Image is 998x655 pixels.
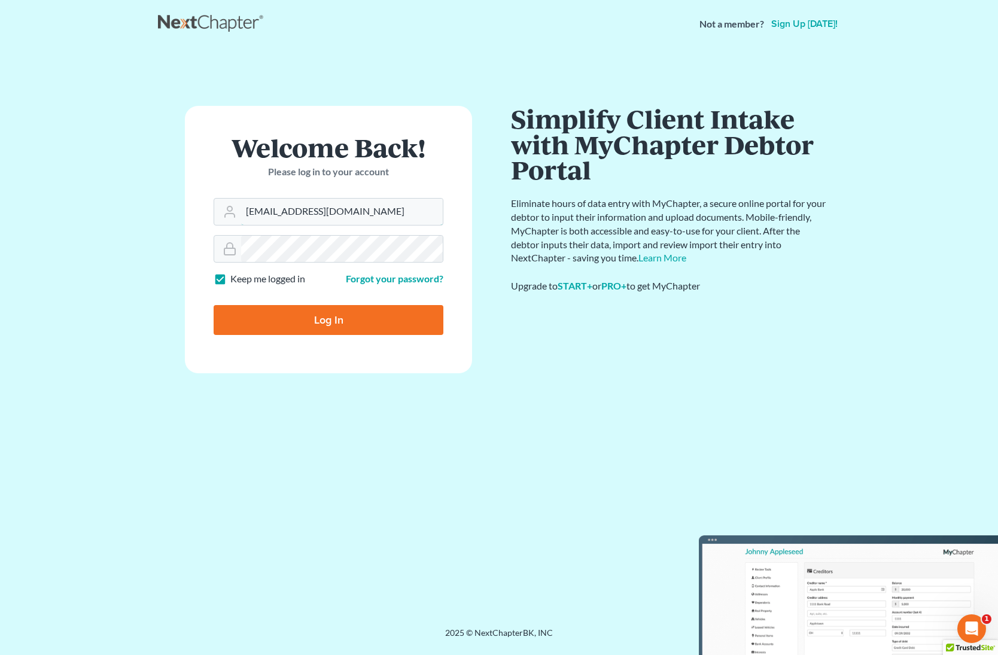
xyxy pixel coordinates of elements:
[511,197,828,265] p: Eliminate hours of data entry with MyChapter, a secure online portal for your debtor to input the...
[638,252,686,263] a: Learn More
[158,627,840,648] div: 2025 © NextChapterBK, INC
[558,280,592,291] a: START+
[346,273,443,284] a: Forgot your password?
[957,614,986,643] iframe: Intercom live chat
[214,135,443,160] h1: Welcome Back!
[511,279,828,293] div: Upgrade to or to get MyChapter
[601,280,626,291] a: PRO+
[699,17,764,31] strong: Not a member?
[214,305,443,335] input: Log In
[214,165,443,179] p: Please log in to your account
[241,199,443,225] input: Email Address
[230,272,305,286] label: Keep me logged in
[511,106,828,182] h1: Simplify Client Intake with MyChapter Debtor Portal
[982,614,991,624] span: 1
[769,19,840,29] a: Sign up [DATE]!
